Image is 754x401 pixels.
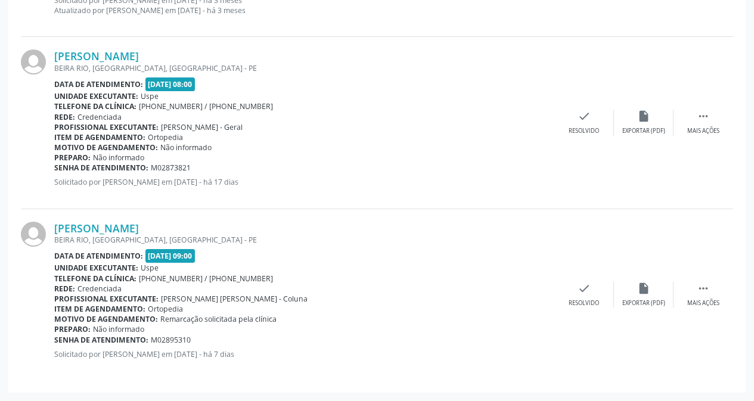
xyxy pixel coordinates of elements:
[141,91,159,101] span: Uspe
[697,282,710,295] i: 
[141,263,159,273] span: Uspe
[54,251,143,261] b: Data de atendimento:
[622,299,665,307] div: Exportar (PDF)
[687,127,719,135] div: Mais ações
[148,132,183,142] span: Ortopedia
[21,222,46,247] img: img
[161,294,308,304] span: [PERSON_NAME] [PERSON_NAME] - Coluna
[569,127,599,135] div: Resolvido
[637,282,650,295] i: insert_drive_file
[54,112,75,122] b: Rede:
[54,63,554,73] div: BEIRA RIO, [GEOGRAPHIC_DATA], [GEOGRAPHIC_DATA] - PE
[160,314,277,324] span: Remarcação solicitada pela clínica
[145,249,196,263] span: [DATE] 09:00
[54,349,554,359] p: Solicitado por [PERSON_NAME] em [DATE] - há 7 dias
[578,282,591,295] i: check
[54,79,143,89] b: Data de atendimento:
[54,304,145,314] b: Item de agendamento:
[54,142,158,153] b: Motivo de agendamento:
[54,235,554,245] div: BEIRA RIO, [GEOGRAPHIC_DATA], [GEOGRAPHIC_DATA] - PE
[54,101,136,111] b: Telefone da clínica:
[160,142,212,153] span: Não informado
[54,273,136,284] b: Telefone da clínica:
[54,284,75,294] b: Rede:
[54,177,554,187] p: Solicitado por [PERSON_NAME] em [DATE] - há 17 dias
[54,132,145,142] b: Item de agendamento:
[139,101,273,111] span: [PHONE_NUMBER] / [PHONE_NUMBER]
[54,222,139,235] a: [PERSON_NAME]
[578,110,591,123] i: check
[139,273,273,284] span: [PHONE_NUMBER] / [PHONE_NUMBER]
[77,284,122,294] span: Credenciada
[569,299,599,307] div: Resolvido
[93,324,144,334] span: Não informado
[54,49,139,63] a: [PERSON_NAME]
[148,304,183,314] span: Ortopedia
[161,122,243,132] span: [PERSON_NAME] - Geral
[54,153,91,163] b: Preparo:
[54,122,159,132] b: Profissional executante:
[687,299,719,307] div: Mais ações
[54,324,91,334] b: Preparo:
[93,153,144,163] span: Não informado
[637,110,650,123] i: insert_drive_file
[77,112,122,122] span: Credenciada
[54,314,158,324] b: Motivo de agendamento:
[54,163,148,173] b: Senha de atendimento:
[21,49,46,74] img: img
[145,77,196,91] span: [DATE] 08:00
[151,163,191,173] span: M02873821
[54,263,138,273] b: Unidade executante:
[697,110,710,123] i: 
[622,127,665,135] div: Exportar (PDF)
[54,335,148,345] b: Senha de atendimento:
[151,335,191,345] span: M02895310
[54,294,159,304] b: Profissional executante:
[54,91,138,101] b: Unidade executante:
